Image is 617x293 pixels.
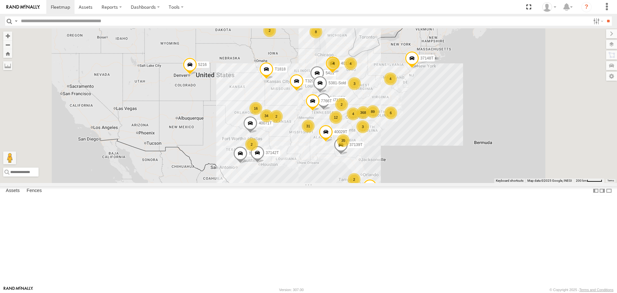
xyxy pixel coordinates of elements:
[496,179,523,183] button: Keyboard shortcuts
[347,107,360,120] div: 4
[607,179,614,182] a: Terms (opens in new tab)
[4,287,33,293] a: Visit our Website
[329,111,342,124] div: 12
[249,151,260,156] span: T3205
[540,2,559,12] div: Dwight Wallace
[259,121,272,126] span: 40071T
[198,62,207,67] span: 5216
[366,105,379,118] div: 89
[309,25,322,38] div: 8
[606,186,612,196] label: Hide Summary Table
[275,67,286,71] span: T1818
[3,61,12,70] label: Measure
[3,151,16,164] button: Drag Pegman onto the map to open Street View
[384,106,397,119] div: 6
[579,288,613,292] a: Terms and Conditions
[348,173,361,186] div: 2
[576,179,587,182] span: 200 km
[328,81,346,86] span: 5381-Sold
[327,57,340,70] div: 4
[266,151,279,155] span: 37142T
[591,16,604,26] label: Search Filter Options
[357,106,370,119] div: 368
[341,61,354,66] span: 40134T
[23,187,45,196] label: Fences
[335,98,348,111] div: 2
[302,120,315,133] div: 31
[599,186,605,196] label: Dock Summary Table to the Right
[606,72,617,81] label: Map Settings
[279,288,304,292] div: Version: 307.00
[3,40,12,49] button: Zoom out
[6,5,40,9] img: rand-logo.svg
[13,16,19,26] label: Search Query
[574,179,604,183] button: Map Scale: 200 km per 44 pixels
[337,134,350,147] div: 35
[420,56,434,60] span: 37148T
[249,102,262,115] div: 16
[348,77,361,90] div: 3
[3,32,12,40] button: Zoom in
[527,179,572,182] span: Map data ©2025 Google, INEGI
[332,98,345,102] span: 37128T
[581,2,592,12] i: ?
[260,109,273,122] div: 34
[334,130,347,134] span: 40029T
[245,138,258,151] div: 2
[550,288,613,292] div: © Copyright 2025 -
[384,72,397,85] div: 4
[270,110,283,123] div: 2
[263,24,276,37] div: 2
[344,57,357,70] div: 4
[305,79,316,83] span: T3201
[3,187,23,196] label: Assets
[593,186,599,196] label: Dock Summary Table to the Left
[3,49,12,58] button: Zoom Home
[356,120,369,133] div: 3
[321,99,332,104] span: 7766T
[349,142,362,147] span: 37139T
